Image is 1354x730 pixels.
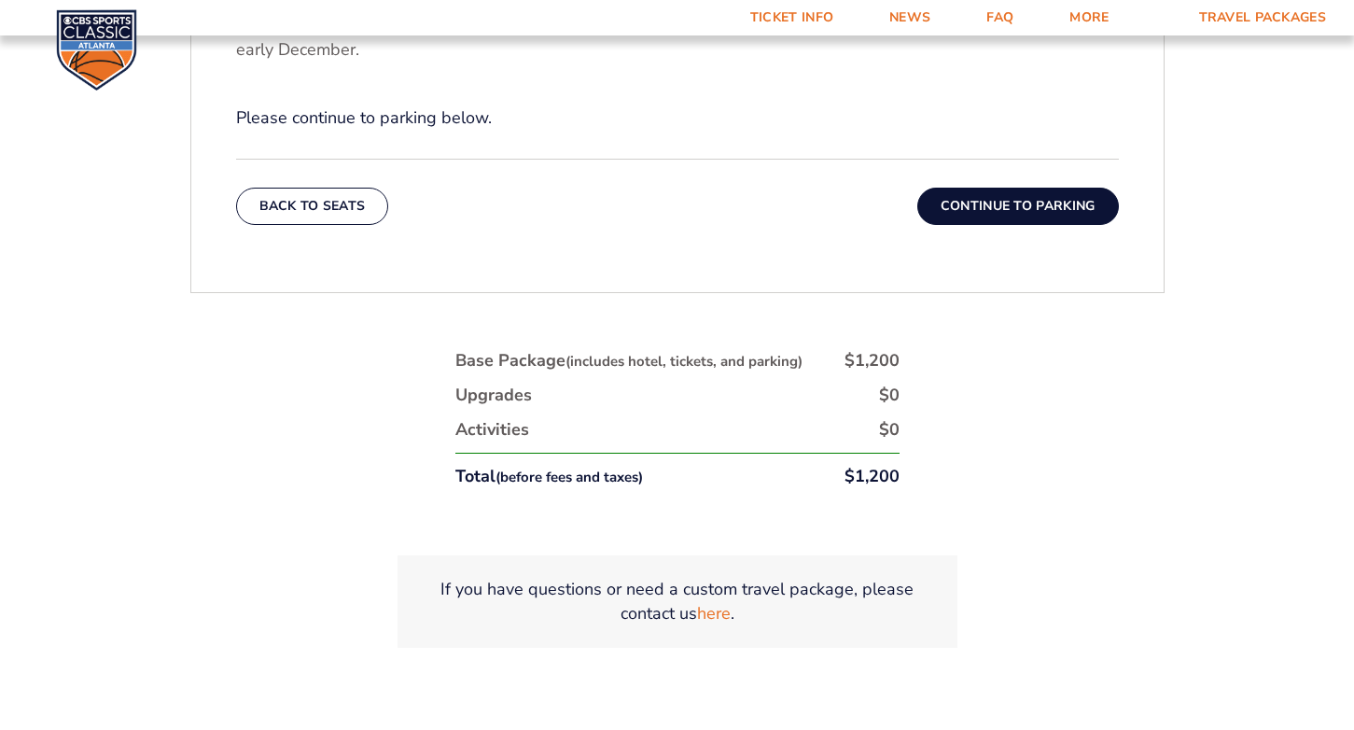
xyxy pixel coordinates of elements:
[236,106,1119,130] p: Please continue to parking below.
[697,602,731,625] a: here
[845,349,900,372] div: $1,200
[917,188,1119,225] button: Continue To Parking
[455,418,529,442] div: Activities
[420,578,935,625] p: If you have questions or need a custom travel package, please contact us .
[455,384,532,407] div: Upgrades
[455,465,643,488] div: Total
[845,465,900,488] div: $1,200
[455,349,803,372] div: Base Package
[236,188,389,225] button: Back To Seats
[236,15,1119,62] p: Directions for how to access the Delta SKY360 Club will be included in your welcome email, which ...
[565,352,803,371] small: (includes hotel, tickets, and parking)
[879,418,900,442] div: $0
[56,9,137,91] img: CBS Sports Classic
[496,468,643,486] small: (before fees and taxes)
[879,384,900,407] div: $0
